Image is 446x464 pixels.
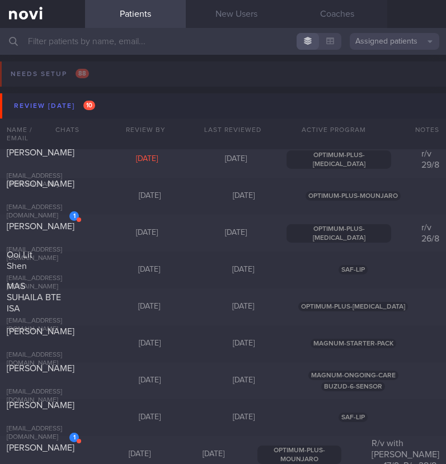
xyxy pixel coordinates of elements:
[7,282,61,313] span: MAS SUHAILA BTE ISA
[308,371,398,380] span: MAGNUM-ONGOING-CARE
[311,339,396,348] span: MAGNUM-STARTER-PACK
[196,191,290,201] div: [DATE]
[298,302,408,311] span: OPTIMUM-PLUS-[MEDICAL_DATA]
[102,154,191,164] div: [DATE]
[102,228,191,238] div: [DATE]
[11,98,98,113] div: Review [DATE]
[8,67,92,82] div: Needs setup
[7,148,74,157] span: [PERSON_NAME]
[7,401,74,410] span: [PERSON_NAME]
[69,433,79,442] div: 1
[339,265,368,274] span: SAF-LIP
[7,443,74,452] span: [PERSON_NAME]
[339,413,368,422] span: SAF-LIP
[191,154,280,164] div: [DATE]
[306,191,401,201] span: OPTIMUM-PLUS-MOUNJARO
[7,364,74,373] span: [PERSON_NAME]
[409,119,446,141] div: Notes
[76,69,89,78] span: 88
[196,339,290,349] div: [DATE]
[7,179,74,188] span: [PERSON_NAME]
[102,265,196,275] div: [DATE]
[196,265,290,275] div: [DATE]
[196,302,290,312] div: [DATE]
[102,449,176,460] div: [DATE]
[7,250,32,271] span: Ooi Lit Shen
[191,228,280,238] div: [DATE]
[350,33,439,50] button: Assigned patients
[7,222,74,231] span: [PERSON_NAME]
[196,413,290,423] div: [DATE]
[7,351,79,368] div: [EMAIL_ADDRESS][DOMAIN_NAME]
[287,150,391,169] span: OPTIMUM-PLUS-[MEDICAL_DATA]
[7,327,74,336] span: [PERSON_NAME]
[102,119,189,141] div: Review By
[102,339,196,349] div: [DATE]
[102,376,196,386] div: [DATE]
[40,119,85,141] div: Chats
[69,211,79,221] div: 1
[7,317,78,334] div: [EMAIL_ADDRESS][DOMAIN_NAME]
[102,191,196,201] div: [DATE]
[321,382,385,391] span: BUZUD-6-SENSOR
[276,119,392,141] div: Active Program
[7,388,79,405] div: [EMAIL_ADDRESS][DOMAIN_NAME]
[7,274,78,291] div: [EMAIL_ADDRESS][DOMAIN_NAME]
[415,148,446,171] div: r/v 29/8
[415,222,446,244] div: r/v 26/8
[7,246,79,263] div: [EMAIL_ADDRESS][DOMAIN_NAME]
[102,302,196,312] div: [DATE]
[176,449,250,460] div: [DATE]
[102,413,196,423] div: [DATE]
[83,101,95,110] span: 10
[196,376,290,386] div: [DATE]
[257,446,341,464] span: OPTIMUM-PLUS-MOUNJARO
[189,119,276,141] div: Last Reviewed
[287,224,391,243] span: OPTIMUM-PLUS-[MEDICAL_DATA]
